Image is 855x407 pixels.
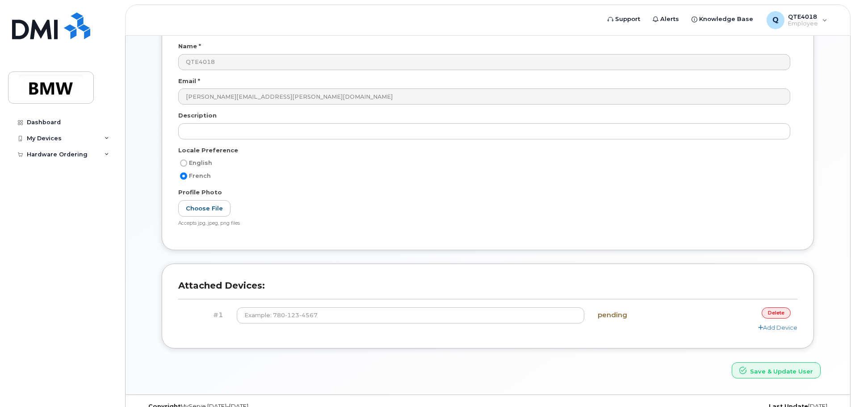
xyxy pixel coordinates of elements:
a: Knowledge Base [685,10,759,28]
label: Profile Photo [178,188,222,197]
span: QTE4018 [788,13,818,20]
button: Save & Update User [732,362,821,379]
input: Example: 780-123-4567 [237,307,585,323]
span: Knowledge Base [699,15,753,24]
span: Q [772,15,779,25]
div: Accepts jpg, jpeg, png files [178,220,790,227]
label: Name * [178,42,201,50]
span: Support [615,15,640,24]
a: delete [762,307,791,319]
h4: #1 [185,311,223,319]
label: Choose File [178,200,231,217]
div: QTE4018 [760,11,834,29]
label: Email * [178,77,200,85]
label: Description [178,111,217,120]
a: Add Device [758,324,797,331]
span: French [189,172,211,179]
span: Employee [788,20,818,27]
label: Locale Preference [178,146,238,155]
iframe: Messenger Launcher [816,368,848,400]
h3: Attached Devices: [178,280,797,299]
span: Alerts [660,15,679,24]
a: Alerts [646,10,685,28]
h4: pending [598,311,687,319]
input: English [180,159,187,167]
span: English [189,159,212,166]
a: Support [601,10,646,28]
input: French [180,172,187,180]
